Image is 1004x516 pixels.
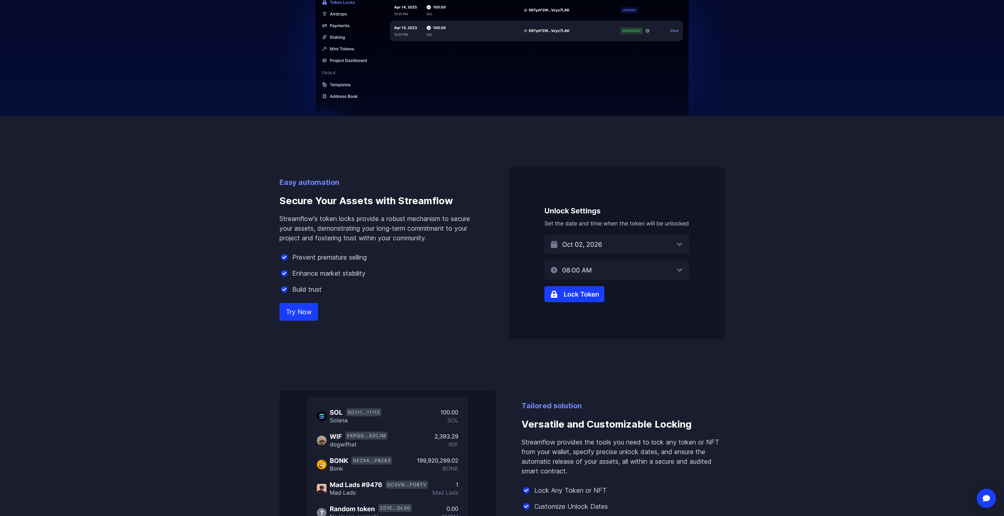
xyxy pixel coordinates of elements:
p: Customize Unlock Dates [534,502,608,511]
p: Lock Any Token or NFT [534,485,607,495]
p: Streamflow provides the tools you need to lock any token or NFT from your wallet, specify precise... [522,437,725,476]
p: Enhance market stability [292,268,365,278]
h3: Secure Your Assets with Streamflow [279,188,483,214]
p: Tailored solution [522,400,725,412]
p: Streamflow's token locks provide a robust mechanism to secure your assets, demonstrating your lon... [279,214,483,243]
img: Secure Your Assets with Streamflow [509,167,725,339]
a: Try Now [279,303,318,321]
div: Open Intercom Messenger [977,489,996,508]
p: Build trust [292,285,322,294]
p: Easy automation [279,177,483,188]
h3: Versatile and Customizable Locking [522,412,725,437]
p: Prevent premature selling [292,252,367,262]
